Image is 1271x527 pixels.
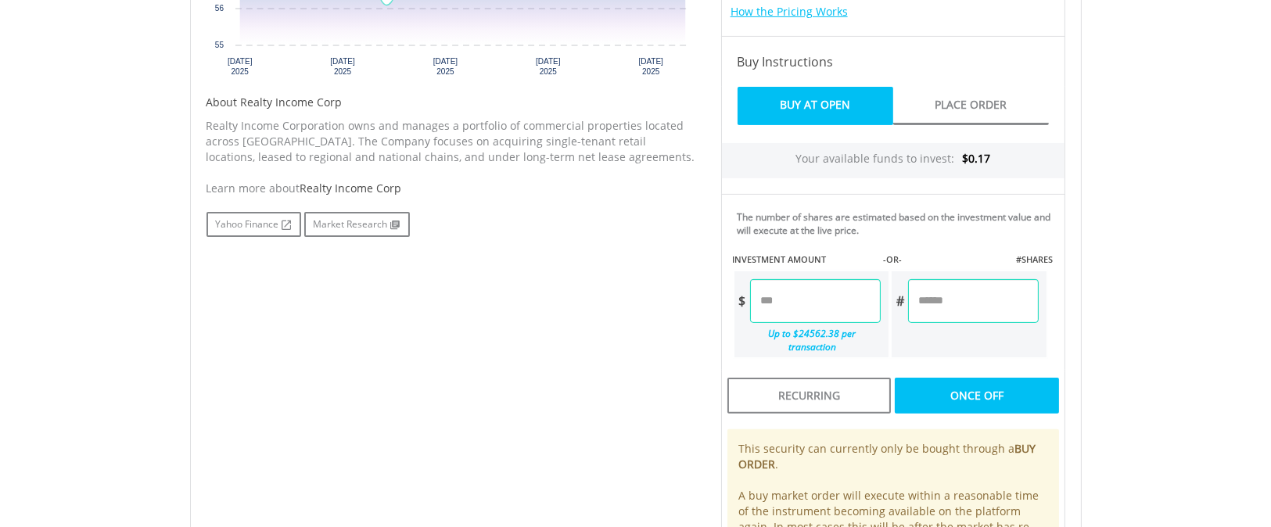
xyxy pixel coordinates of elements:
div: The number of shares are estimated based on the investment value and will execute at the live price. [738,210,1058,237]
a: Buy At Open [738,87,893,125]
h4: Buy Instructions [738,52,1049,71]
span: $0.17 [962,151,990,166]
text: [DATE] 2025 [433,57,458,76]
div: Once Off [895,378,1058,414]
a: How the Pricing Works [731,4,848,19]
div: Learn more about [206,181,698,196]
b: BUY ORDER [739,441,1036,471]
div: Your available funds to invest: [722,143,1065,178]
text: 55 [214,41,224,49]
div: Up to $24562.38 per transaction [734,323,881,357]
text: [DATE] 2025 [638,57,663,76]
label: -OR- [883,253,902,266]
text: [DATE] 2025 [227,57,252,76]
p: Realty Income Corporation owns and manages a portfolio of commercial properties located across [G... [206,118,698,165]
div: $ [734,279,750,323]
text: [DATE] 2025 [330,57,355,76]
a: Yahoo Finance [206,212,301,237]
span: Realty Income Corp [300,181,402,195]
text: 56 [214,4,224,13]
a: Place Order [893,87,1049,125]
label: INVESTMENT AMOUNT [733,253,827,266]
h5: About Realty Income Corp [206,95,698,110]
div: Recurring [727,378,891,414]
a: Market Research [304,212,410,237]
div: # [892,279,908,323]
label: #SHARES [1016,253,1053,266]
text: [DATE] 2025 [536,57,561,76]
